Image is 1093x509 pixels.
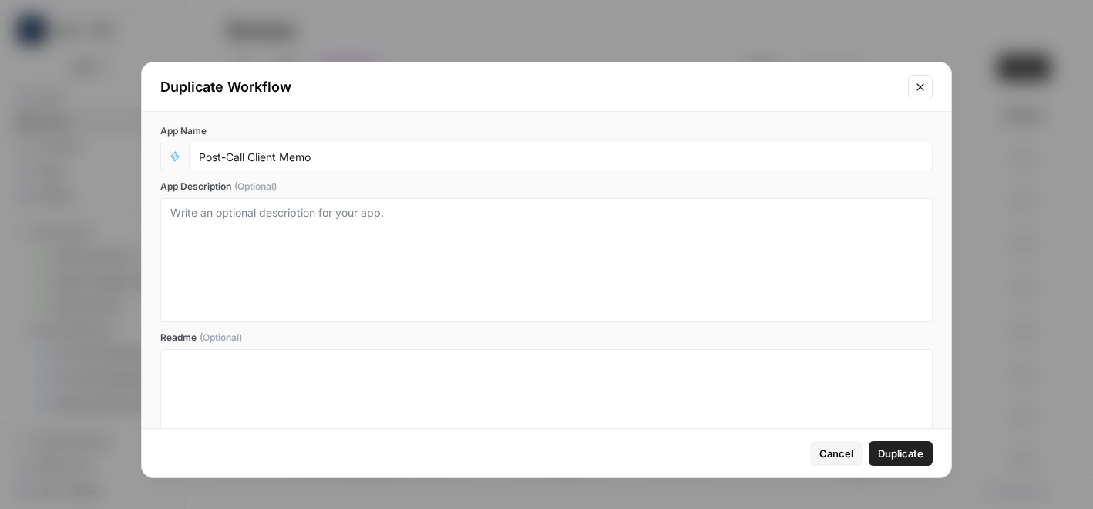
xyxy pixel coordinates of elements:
input: Untitled [199,150,923,163]
button: Close modal [908,75,933,99]
span: Cancel [819,446,853,461]
button: Cancel [810,441,863,466]
button: Duplicate [869,441,933,466]
span: Duplicate [878,446,923,461]
label: App Name [160,124,933,138]
span: (Optional) [234,180,277,194]
label: Readme [160,331,933,345]
div: Duplicate Workflow [160,76,899,98]
label: App Description [160,180,933,194]
span: (Optional) [200,331,242,345]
